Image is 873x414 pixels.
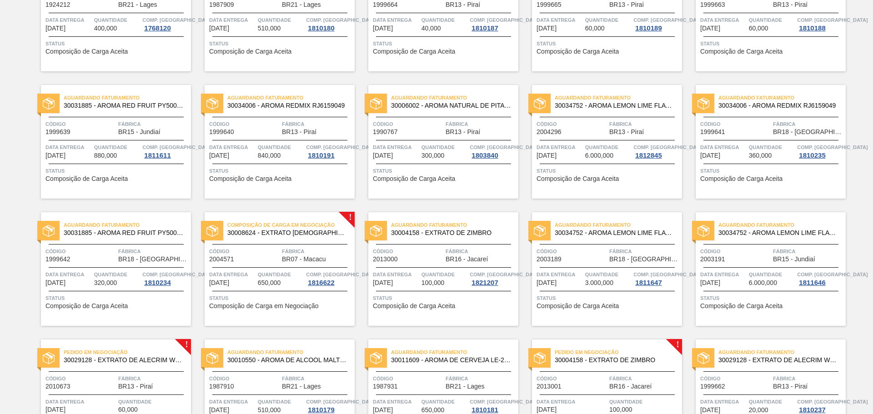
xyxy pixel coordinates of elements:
[142,270,189,286] a: Comp. [GEOGRAPHIC_DATA]1810234
[537,294,680,303] span: Status
[45,25,65,32] span: 10/08/2025
[282,1,321,8] span: BR21 - Lages
[45,152,65,159] span: 30/08/2025
[306,397,376,406] span: Comp. Carga
[609,374,680,383] span: Fábrica
[45,279,65,286] span: 05/09/2025
[258,279,281,286] span: 650,000
[227,229,347,236] span: 30008624 - EXTRATO AROMATICO WBMIX
[609,1,644,8] span: BR13 - Piraí
[258,407,281,414] span: 510,000
[534,98,546,110] img: status
[797,25,827,32] div: 1810188
[534,352,546,364] img: status
[45,256,70,263] span: 1999642
[470,143,516,159] a: Comp. [GEOGRAPHIC_DATA]1803840
[373,175,455,182] span: Composição de Carga Aceita
[446,247,516,256] span: Fábrica
[700,374,771,383] span: Código
[209,25,229,32] span: 21/08/2025
[555,357,675,364] span: 30004158 - EXTRATO DE ZIMBRO
[633,143,704,152] span: Comp. Carga
[209,129,234,135] span: 1999640
[718,229,838,236] span: 30034752 - AROMA LEMON LIME FLAVOUR
[797,406,827,414] div: 1810237
[94,15,140,25] span: Quantidade
[700,15,747,25] span: Data entrega
[446,129,480,135] span: BR13 - Piraí
[45,406,65,413] span: 16/09/2025
[718,93,846,102] span: Aguardando Faturamento
[682,85,846,199] a: statusAguardando Faturamento30034006 - AROMA REDMIX RJ6159049Código1999641FábricaBR18 - [GEOGRAPH...
[370,225,382,237] img: status
[421,25,441,32] span: 40,000
[306,25,336,32] div: 1810180
[749,152,772,159] span: 360,000
[45,383,70,390] span: 2010673
[43,98,55,110] img: status
[609,397,680,406] span: Quantidade
[797,152,827,159] div: 1810235
[282,129,316,135] span: BR13 - Piraí
[282,383,321,390] span: BR21 - Lages
[43,225,55,237] img: status
[537,406,557,413] span: 23/09/2025
[470,397,516,414] a: Comp. [GEOGRAPHIC_DATA]1810181
[206,98,218,110] img: status
[609,247,680,256] span: Fábrica
[537,1,562,8] span: 1999665
[682,212,846,326] a: statusAguardando Faturamento30034752 - AROMA LEMON LIME FLAVOURCódigo2003191FábricaBR15 - Jundiaí...
[282,256,326,263] span: BR07 - Macacu
[373,374,443,383] span: Código
[209,120,280,129] span: Código
[64,102,184,109] span: 30031885 - AROMA RED FRUIT PY5008820
[45,270,92,279] span: Data entrega
[391,348,518,357] span: Aguardando Faturamento
[470,15,516,32] a: Comp. [GEOGRAPHIC_DATA]1810187
[537,39,680,48] span: Status
[94,25,117,32] span: 400,000
[209,303,318,309] span: Composição de Carga em Negociação
[118,383,153,390] span: BR13 - Piraí
[421,15,468,25] span: Quantidade
[773,247,843,256] span: Fábrica
[421,143,468,152] span: Quantidade
[697,98,709,110] img: status
[142,152,172,159] div: 1811611
[45,15,92,25] span: Data entrega
[391,220,518,229] span: Aguardando Faturamento
[421,270,468,279] span: Quantidade
[537,120,607,129] span: Código
[700,48,783,55] span: Composição de Carga Aceita
[373,25,393,32] span: 28/08/2025
[585,270,632,279] span: Quantidade
[370,352,382,364] img: status
[209,1,234,8] span: 1987909
[585,279,613,286] span: 3.000,000
[209,383,234,390] span: 1987910
[555,220,682,229] span: Aguardando Faturamento
[118,120,189,129] span: Fábrica
[43,352,55,364] img: status
[306,270,376,279] span: Comp. Carga
[45,374,116,383] span: Código
[64,93,191,102] span: Aguardando Faturamento
[118,397,189,406] span: Quantidade
[749,143,795,152] span: Quantidade
[633,143,680,159] a: Comp. [GEOGRAPHIC_DATA]1812845
[718,357,838,364] span: 30029128 - EXTRATO DE ALECRIM WSR BA694048
[306,143,352,159] a: Comp. [GEOGRAPHIC_DATA]1810191
[45,143,92,152] span: Data entrega
[797,15,868,25] span: Comp. Carga
[633,279,663,286] div: 1811647
[45,48,128,55] span: Composição de Carga Aceita
[373,279,393,286] span: 12/09/2025
[537,25,557,32] span: 28/08/2025
[27,212,191,326] a: statusAguardando Faturamento30031885 - AROMA RED FRUIT PY5008820Código1999642FábricaBR18 - [GEOGR...
[797,143,843,159] a: Comp. [GEOGRAPHIC_DATA]1810235
[306,279,336,286] div: 1816622
[306,406,336,414] div: 1810179
[373,152,393,159] span: 02/09/2025
[585,15,632,25] span: Quantidade
[700,143,747,152] span: Data entrega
